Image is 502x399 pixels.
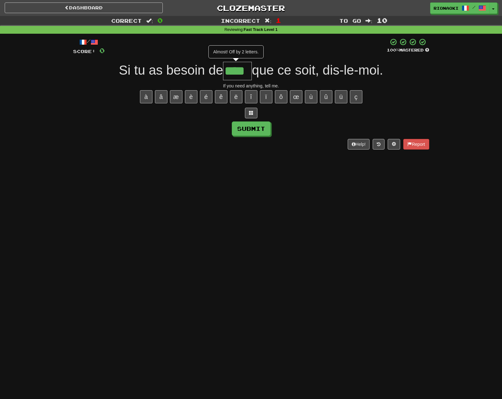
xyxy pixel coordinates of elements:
[215,90,227,103] button: ê
[260,90,272,103] button: ï
[434,5,459,11] span: rionaoki
[335,90,347,103] button: ü
[172,2,330,13] a: Clozemaster
[99,47,105,54] span: 0
[185,90,197,103] button: è
[339,17,361,24] span: To go
[252,63,383,77] span: que ce soit, dis-le-moi.
[387,47,429,53] div: Mastered
[73,49,96,54] span: Score:
[373,139,385,150] button: Round history (alt+y)
[230,90,242,103] button: ë
[200,90,212,103] button: é
[140,90,152,103] button: à
[320,90,332,103] button: û
[157,17,163,24] span: 0
[305,90,317,103] button: ù
[350,90,362,103] button: ç
[276,17,281,24] span: 1
[73,83,429,89] div: If you need anything, tell me.
[5,2,163,13] a: Dashboard
[170,90,182,103] button: æ
[244,27,278,32] strong: Fast Track Level 1
[348,139,370,150] button: Help!
[472,5,475,9] span: /
[377,17,387,24] span: 10
[245,108,257,118] button: Switch sentence to multiple choice alt+p
[290,90,302,103] button: œ
[387,47,399,52] span: 100 %
[146,18,153,23] span: :
[365,18,372,23] span: :
[430,2,490,14] a: rionaoki /
[73,38,105,46] div: /
[245,90,257,103] button: î
[155,90,167,103] button: â
[119,63,223,77] span: Si tu as besoin de
[232,121,271,136] button: Submit
[111,17,142,24] span: Correct
[265,18,271,23] span: :
[213,49,259,54] span: Almost! Off by 2 letters.
[221,17,260,24] span: Incorrect
[403,139,429,150] button: Report
[275,90,287,103] button: ô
